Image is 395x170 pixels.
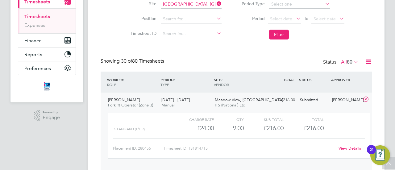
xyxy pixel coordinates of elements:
[161,15,222,23] input: Search for...
[302,15,310,23] span: To
[24,52,42,57] span: Reports
[214,82,229,87] span: VENDOR
[159,74,212,90] div: PERIOD
[174,123,214,133] div: £24.00
[330,74,362,85] div: APPROVER
[269,30,289,39] button: Filter
[214,123,244,133] div: 9.00
[121,58,164,64] span: 80 Timesheets
[304,124,324,132] span: £216.00
[314,16,336,22] span: Select date
[370,145,390,165] button: Open Resource Center, 2 new notifications
[174,116,214,123] div: Charge rate
[214,116,244,123] div: QTY
[18,81,76,91] a: Go to home page
[107,82,116,87] span: ROLE
[244,123,284,133] div: £216.00
[161,30,222,38] input: Search for...
[237,16,265,21] label: Period
[18,61,76,75] button: Preferences
[244,116,284,123] div: Sub Total
[43,110,60,115] span: Powered by
[43,81,51,91] img: itsconstruction-logo-retina.png
[43,115,60,120] span: Engage
[163,143,335,153] div: Timesheet ID: TS1814715
[24,38,42,44] span: Finance
[108,102,153,108] span: Forklift Operator (Zone 3)
[24,22,45,28] a: Expenses
[212,74,266,90] div: SITE
[129,31,156,36] label: Timesheet ID
[215,97,287,102] span: Meadow View, [GEOGRAPHIC_DATA]…
[297,74,330,85] div: STATUS
[174,77,175,82] span: /
[284,116,323,123] div: Total
[330,95,362,105] div: [PERSON_NAME]
[237,1,265,6] label: Period Type
[161,102,175,108] span: Manual
[339,146,361,151] a: View Details
[297,95,330,105] div: Submitted
[270,16,292,22] span: Select date
[101,58,165,64] div: Showing
[108,97,140,102] span: [PERSON_NAME]
[24,65,51,71] span: Preferences
[18,48,76,61] button: Reports
[121,58,132,64] span: 30 of
[323,58,360,67] div: Status
[18,8,76,33] div: Timesheets
[370,150,373,158] div: 2
[160,82,169,87] span: TYPE
[18,34,76,47] button: Finance
[114,127,145,131] span: Standard (£/HR)
[341,59,359,65] label: All
[347,59,352,65] span: 80
[265,95,297,105] div: £216.00
[123,77,124,82] span: /
[129,1,156,6] label: Site
[221,77,222,82] span: /
[129,16,156,21] label: Position
[106,74,159,90] div: WORKER
[283,77,294,82] span: TOTAL
[34,110,60,122] a: Powered byEngage
[24,14,50,19] a: Timesheets
[113,143,163,153] div: Placement ID: 280456
[215,102,247,108] span: ITS (National) Ltd.
[161,97,190,102] span: [DATE] - [DATE]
